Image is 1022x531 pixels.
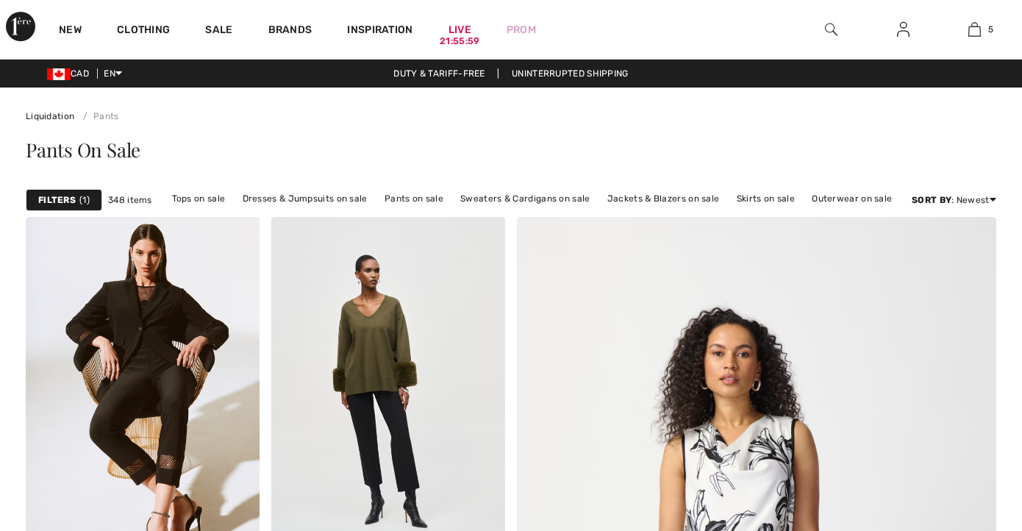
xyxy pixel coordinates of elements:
a: 5 [940,21,1010,38]
a: Jackets & Blazers on sale [600,189,727,208]
div: : Newest [912,193,996,207]
a: New [59,24,82,39]
a: Pants [77,111,119,121]
span: 1 [79,193,90,207]
span: 5 [988,23,993,36]
img: 1ère Avenue [6,12,35,41]
span: Inspiration [347,24,412,39]
span: 348 items [108,193,152,207]
a: Pants on sale [377,189,451,208]
a: Live21:55:59 [449,22,471,38]
strong: Sort By [912,195,951,205]
img: Canadian Dollar [47,68,71,80]
a: Clothing [117,24,170,39]
a: Dresses & Jumpsuits on sale [235,189,375,208]
a: Prom [507,22,536,38]
a: Sign In [885,21,921,39]
a: Sale [205,24,232,39]
img: search the website [825,21,837,38]
img: My Bag [968,21,981,38]
span: EN [104,68,122,79]
a: Outerwear on sale [804,189,899,208]
span: Pants On Sale [26,137,140,163]
strong: Filters [38,193,76,207]
a: Brands [268,24,312,39]
a: Liquidation [26,111,74,121]
a: Skirts on sale [729,189,802,208]
div: 21:55:59 [440,35,479,49]
a: Tops on sale [165,189,233,208]
a: Sweaters & Cardigans on sale [453,189,597,208]
span: CAD [47,68,95,79]
img: My Info [897,21,910,38]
